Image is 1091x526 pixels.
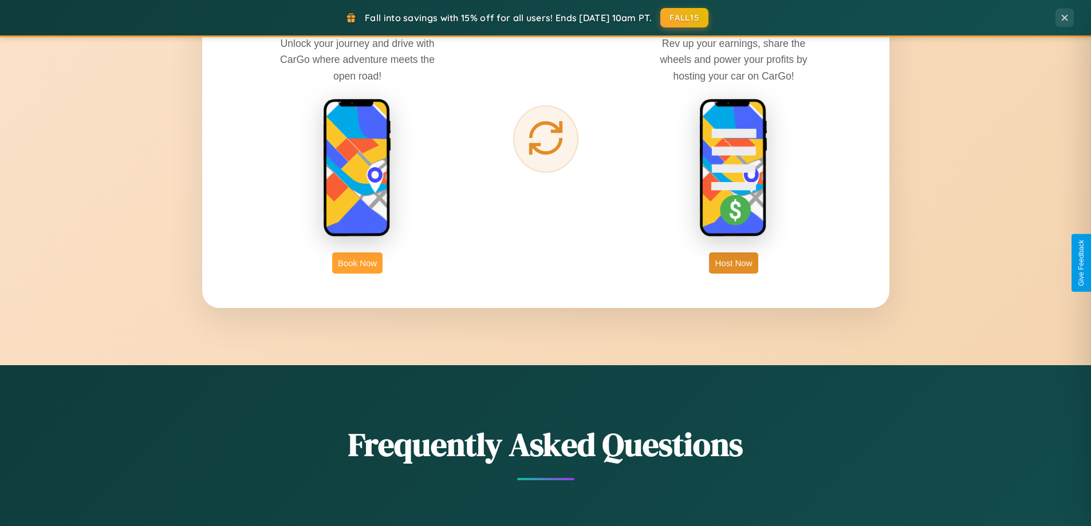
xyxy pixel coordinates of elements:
button: FALL15 [660,8,708,27]
img: rent phone [323,98,392,238]
button: Book Now [332,252,383,274]
span: Fall into savings with 15% off for all users! Ends [DATE] 10am PT. [365,12,652,23]
h2: Frequently Asked Questions [202,422,889,466]
div: Give Feedback [1077,240,1085,286]
p: Unlock your journey and drive with CarGo where adventure meets the open road! [271,35,443,84]
img: host phone [699,98,768,238]
p: Rev up your earnings, share the wheels and power your profits by hosting your car on CarGo! [648,35,820,84]
button: Host Now [709,252,758,274]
